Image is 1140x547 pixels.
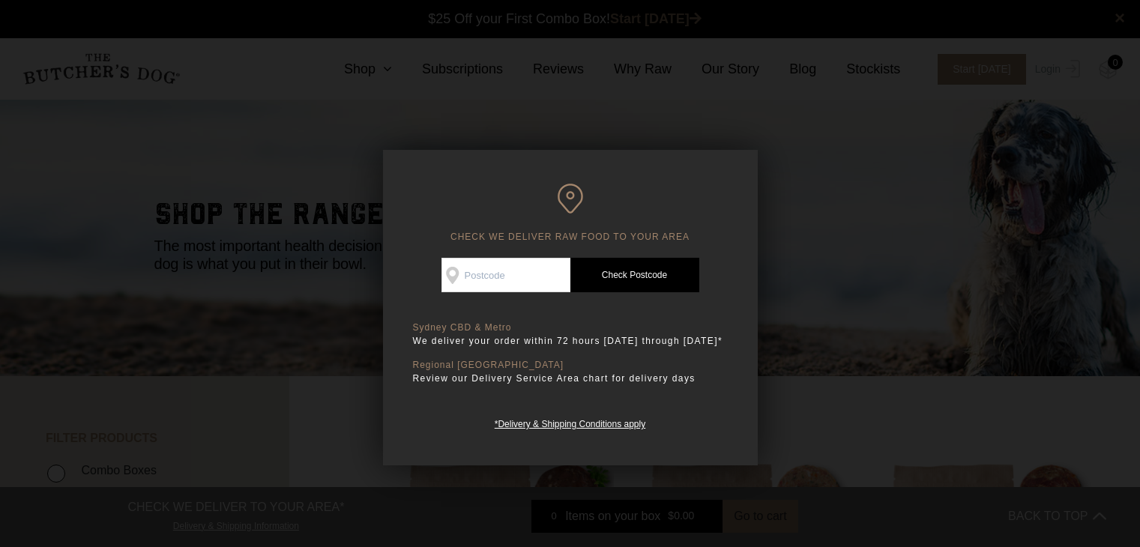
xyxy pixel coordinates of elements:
a: Check Postcode [570,258,699,292]
a: *Delivery & Shipping Conditions apply [495,415,645,429]
input: Postcode [441,258,570,292]
p: We deliver your order within 72 hours [DATE] through [DATE]* [413,333,728,348]
p: Regional [GEOGRAPHIC_DATA] [413,360,728,371]
h6: CHECK WE DELIVER RAW FOOD TO YOUR AREA [413,184,728,243]
p: Sydney CBD & Metro [413,322,728,333]
p: Review our Delivery Service Area chart for delivery days [413,371,728,386]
